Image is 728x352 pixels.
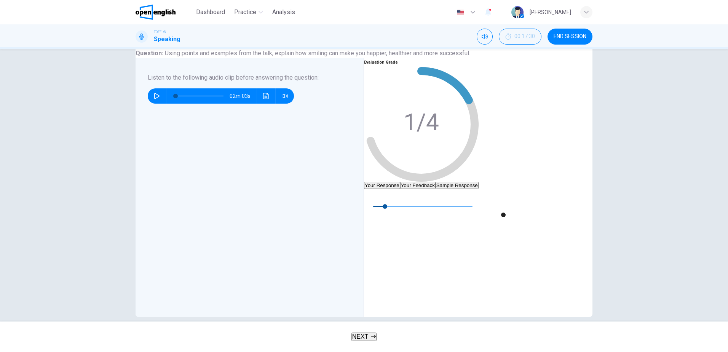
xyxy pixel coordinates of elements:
button: Analysis [269,5,298,19]
div: Mute [477,29,493,45]
h6: Question : [136,49,592,58]
h6: Listen to the following audio clip before answering the question : [148,73,342,82]
h1: Speaking [154,35,180,44]
span: Practice [234,8,256,17]
div: basic tabs example [364,182,479,189]
button: Dashboard [193,5,228,19]
button: NEXT [351,333,377,341]
img: Profile picture [511,6,524,18]
span: 00m 45s [364,212,479,218]
span: Analysis [272,8,295,17]
span: NEXT [352,333,369,340]
div: Hide [499,29,541,45]
button: 00:17:30 [499,29,541,45]
button: Your Response [364,182,400,189]
span: 00:17:30 [514,34,535,40]
img: en [456,10,465,15]
img: OpenEnglish logo [136,5,176,20]
h6: Evaluation Grade [364,58,479,67]
button: Your Feedback [400,182,436,189]
text: 1/4 [404,109,439,136]
span: Using points and examples from the talk, explain how smiling can make you happier, healthier and ... [165,50,470,57]
button: Click to see the audio transcription [260,88,272,104]
span: Dashboard [196,8,225,17]
button: Sample Response [436,182,479,189]
span: END SESSION [554,34,586,40]
a: OpenEnglish logo [136,5,193,20]
span: 02m 03s [230,88,257,104]
span: TOEFL® [154,29,166,35]
button: END SESSION [548,29,592,45]
div: [PERSON_NAME] [530,8,571,17]
button: Practice [231,5,266,19]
